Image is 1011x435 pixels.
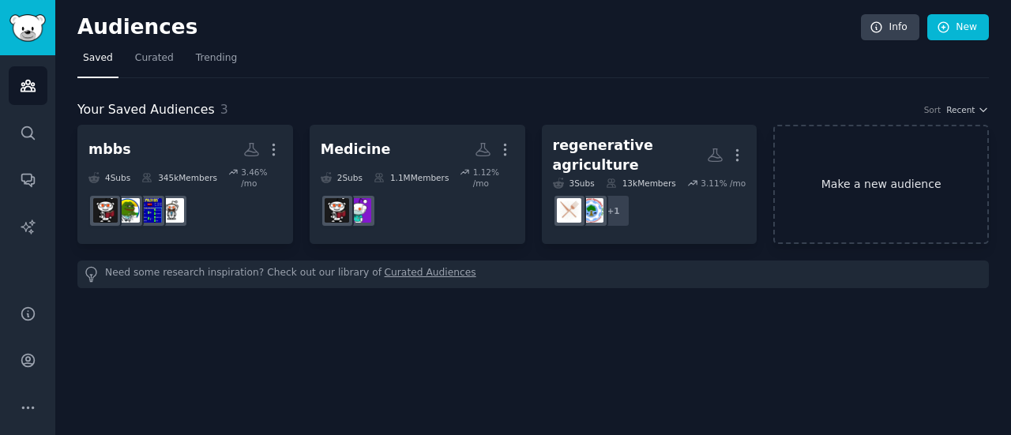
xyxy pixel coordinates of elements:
div: 345k Members [141,167,217,189]
img: indianmedschool [325,198,349,223]
a: Medicine2Subs1.1MMembers1.12% /momedicalschoolindianmedschool [310,125,525,244]
a: Make a new audience [773,125,989,244]
div: 4 Sub s [88,167,130,189]
span: Curated [135,51,174,66]
div: + 1 [597,194,630,227]
div: regenerative agriculture [553,136,708,174]
span: Saved [83,51,113,66]
a: regenerative agriculture3Subs13kMembers3.11% /mo+1Regenerative_AgSustainableFood [542,125,757,244]
img: medicalschool [347,198,371,223]
div: Sort [924,104,941,115]
a: Saved [77,46,118,78]
img: Regenerative_Ag [579,198,603,223]
div: 2 Sub s [321,167,363,189]
span: 3 [220,102,228,117]
a: Curated Audiences [385,266,476,283]
div: Need some research inspiration? Check out our library of [77,261,989,288]
img: mbbs [137,198,162,223]
div: 3 Sub s [553,178,595,189]
a: New [927,14,989,41]
div: 3.11 % /mo [701,178,746,189]
a: Curated [130,46,179,78]
img: MEDICOreTARDS [115,198,140,223]
div: 13k Members [606,178,676,189]
div: Medicine [321,140,391,159]
span: Recent [946,104,975,115]
div: mbbs [88,140,131,159]
a: Info [861,14,919,41]
div: 3.46 % /mo [241,167,282,189]
a: mbbs4Subs345kMembers3.46% /moMBBSindiambbsMEDICOreTARDSindianmedschool [77,125,293,244]
div: 1.12 % /mo [473,167,514,189]
div: 1.1M Members [374,167,449,189]
span: Your Saved Audiences [77,100,215,120]
img: MBBSindia [160,198,184,223]
img: SustainableFood [557,198,581,223]
img: indianmedschool [93,198,118,223]
button: Recent [946,104,989,115]
a: Trending [190,46,242,78]
h2: Audiences [77,15,861,40]
span: Trending [196,51,237,66]
img: GummySearch logo [9,14,46,42]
